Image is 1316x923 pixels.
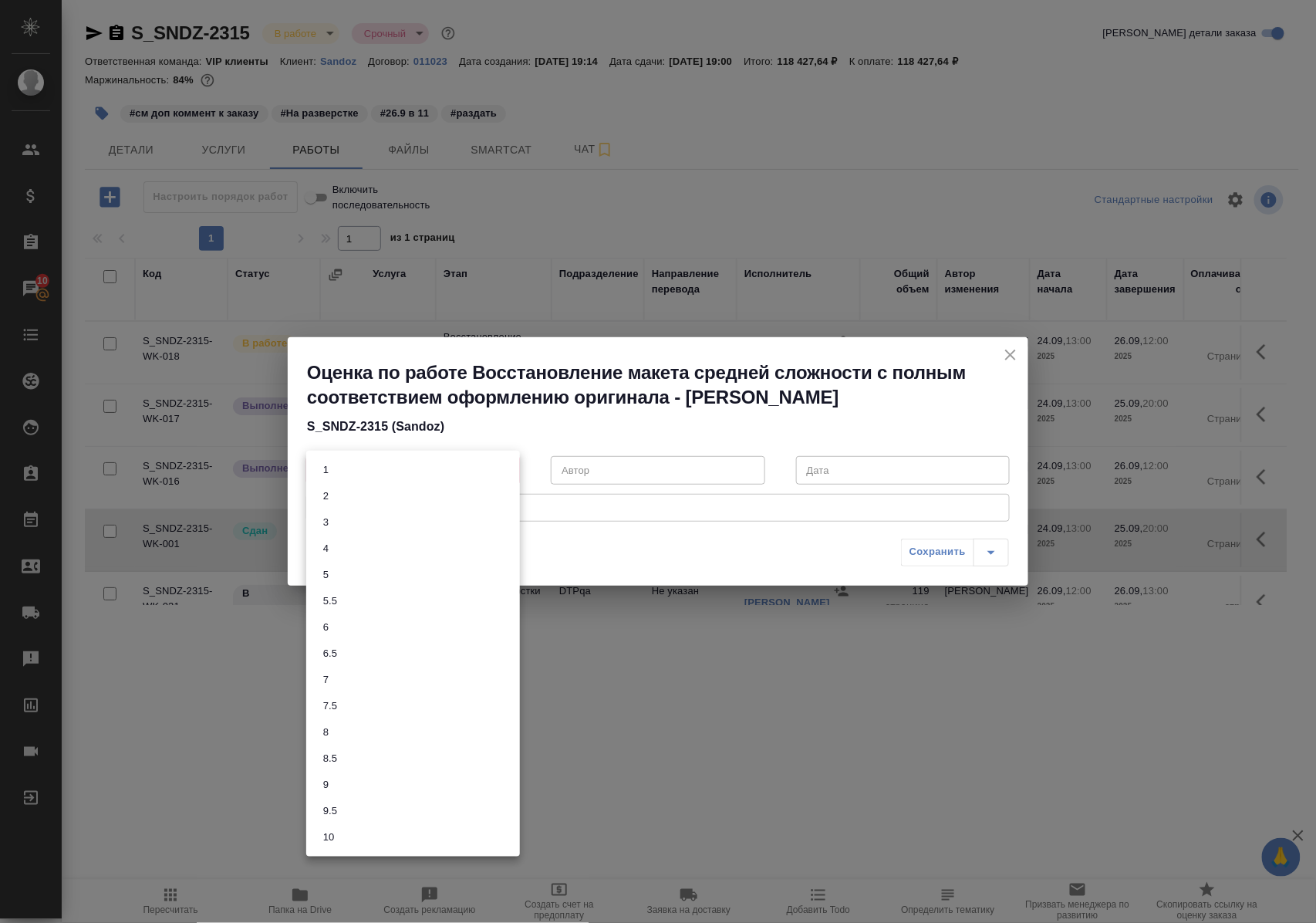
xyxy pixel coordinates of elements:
[319,671,333,688] button: 7
[319,776,333,793] button: 9
[319,724,333,741] button: 8
[319,645,342,662] button: 6.5
[319,698,342,715] button: 7.5
[319,488,333,505] button: 2
[319,619,333,636] button: 6
[319,829,339,846] button: 10
[319,593,342,610] button: 5.5
[319,750,342,767] button: 8.5
[319,803,342,820] button: 9.5
[319,514,333,531] button: 3
[319,566,333,583] button: 5
[319,540,333,557] button: 4
[319,461,333,478] button: 1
